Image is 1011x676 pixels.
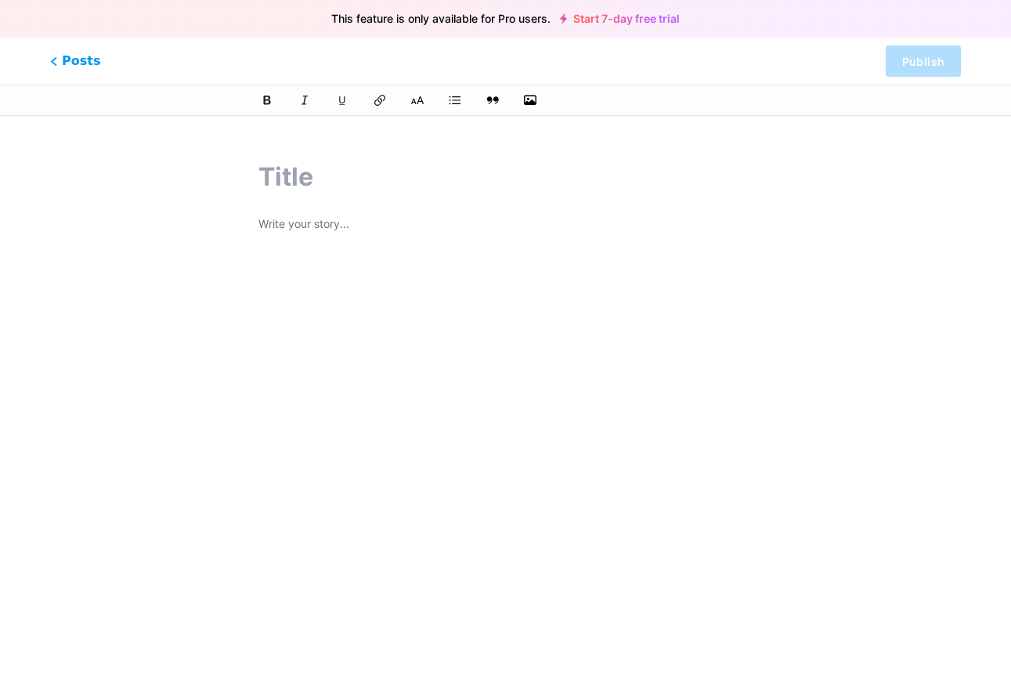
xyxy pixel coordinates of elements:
[50,52,100,70] span: Posts
[331,8,551,30] span: This feature is only available for Pro users.
[258,158,753,196] input: Title
[560,13,680,25] a: Start 7-day free trial
[902,55,944,68] span: Publish
[886,45,961,77] button: Publish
